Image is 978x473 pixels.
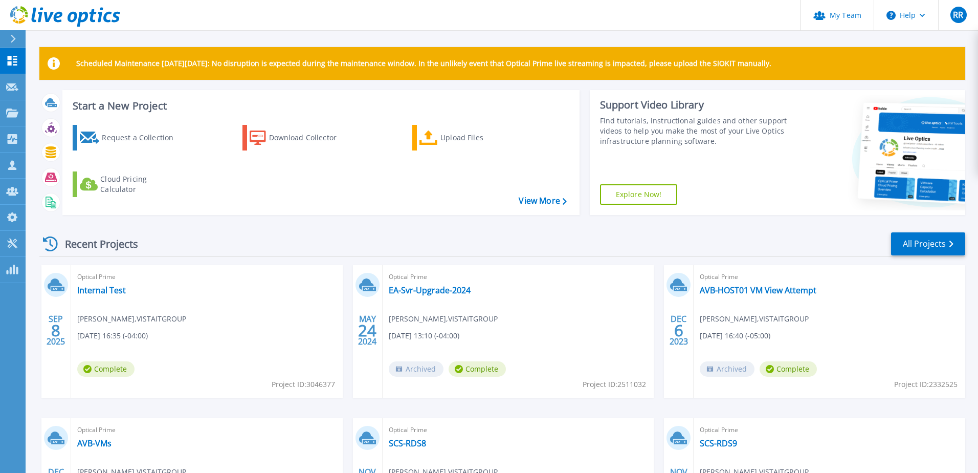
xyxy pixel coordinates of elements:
[358,312,377,349] div: MAY 2024
[760,361,817,377] span: Complete
[51,326,60,335] span: 8
[412,125,526,150] a: Upload Files
[600,116,791,146] div: Find tutorials, instructional guides and other support videos to help you make the most of your L...
[73,171,187,197] a: Cloud Pricing Calculator
[389,438,426,448] a: SCS-RDS8
[46,312,65,349] div: SEP 2025
[700,285,816,295] a: AVB-HOST01 VM View Attempt
[700,424,959,436] span: Optical Prime
[389,285,471,295] a: EA-Svr-Upgrade-2024
[77,271,337,283] span: Optical Prime
[77,361,135,377] span: Complete
[953,11,963,19] span: RR
[389,313,498,325] span: [PERSON_NAME] , VISTAITGROUP
[77,285,126,295] a: Internal Test
[389,330,459,341] span: [DATE] 13:10 (-04:00)
[700,438,737,448] a: SCS-RDS9
[389,271,648,283] span: Optical Prime
[389,424,648,436] span: Optical Prime
[389,361,443,377] span: Archived
[700,271,959,283] span: Optical Prime
[583,379,646,390] span: Project ID: 2511032
[77,424,337,436] span: Optical Prime
[894,379,958,390] span: Project ID: 2332525
[674,326,683,335] span: 6
[39,231,152,256] div: Recent Projects
[242,125,357,150] a: Download Collector
[449,361,506,377] span: Complete
[73,125,187,150] a: Request a Collection
[77,313,186,325] span: [PERSON_NAME] , VISTAITGROUP
[272,379,335,390] span: Project ID: 3046377
[519,196,566,206] a: View More
[600,98,791,112] div: Support Video Library
[358,326,376,335] span: 24
[73,100,566,112] h3: Start a New Project
[669,312,688,349] div: DEC 2023
[269,127,351,148] div: Download Collector
[76,59,771,68] p: Scheduled Maintenance [DATE][DATE]: No disruption is expected during the maintenance window. In t...
[700,313,809,325] span: [PERSON_NAME] , VISTAITGROUP
[700,361,754,377] span: Archived
[700,330,770,341] span: [DATE] 16:40 (-05:00)
[440,127,522,148] div: Upload Files
[891,232,965,255] a: All Projects
[100,174,182,195] div: Cloud Pricing Calculator
[600,184,678,205] a: Explore Now!
[102,127,184,148] div: Request a Collection
[77,438,112,448] a: AVB-VMs
[77,330,148,341] span: [DATE] 16:35 (-04:00)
